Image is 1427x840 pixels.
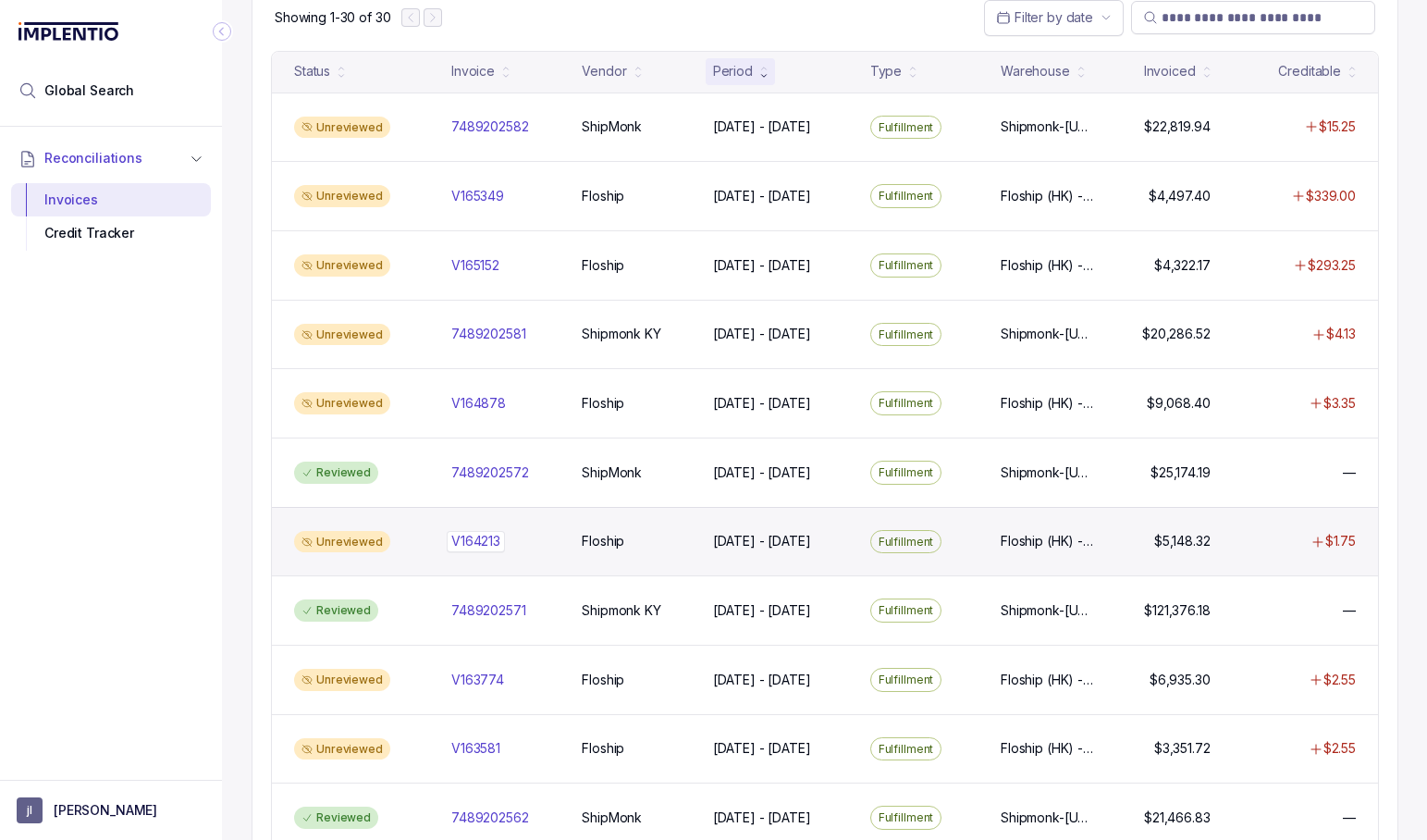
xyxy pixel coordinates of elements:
p: Fulfillment [879,326,934,344]
p: $15.25 [1319,117,1356,136]
span: Filter by date [1015,9,1093,25]
p: Fulfillment [879,601,934,620]
div: Type [870,62,902,80]
p: V165349 [451,187,504,205]
p: 7489202562 [451,809,529,827]
div: Unreviewed [294,324,390,346]
p: Shipmonk-[US_STATE], Shipmonk-[US_STATE], Shipmonk-[US_STATE] [1001,601,1094,620]
p: Fulfillment [879,118,934,137]
p: [DATE] - [DATE] [713,256,811,275]
p: Fulfillment [879,809,934,827]
p: 7489202571 [451,601,526,620]
p: — [1343,601,1356,620]
div: Remaining page entries [275,8,390,27]
p: V164878 [451,394,506,413]
p: Floship (HK) - [PERSON_NAME] 1 [1001,187,1094,205]
p: $22,819.94 [1144,117,1211,136]
div: Unreviewed [294,117,390,139]
p: $4,497.40 [1149,187,1211,205]
div: Warehouse [1001,62,1070,80]
p: [DATE] - [DATE] [713,809,811,827]
div: Reviewed [294,599,378,622]
div: Reviewed [294,807,378,829]
div: Reviewed [294,462,378,484]
p: Shipmonk-[US_STATE], Shipmonk-[US_STATE], Shipmonk-[US_STATE] [1001,809,1094,827]
p: 7489202581 [451,325,526,343]
div: Vendor [582,62,626,80]
p: $293.25 [1308,256,1356,275]
div: Unreviewed [294,392,390,414]
div: Collapse Icon [211,20,233,43]
div: Reconciliations [11,179,211,254]
search: Date Range Picker [996,8,1093,27]
p: Floship (HK) - [PERSON_NAME] 1 [1001,532,1094,550]
p: $4,322.17 [1154,256,1211,275]
div: Invoiced [1144,62,1196,80]
button: User initials[PERSON_NAME] [17,797,205,823]
p: Shipmonk KY [582,325,660,343]
p: Fulfillment [879,394,934,413]
p: ShipMonk [582,463,642,482]
p: $4.13 [1326,325,1356,343]
button: Reconciliations [11,138,211,179]
div: Unreviewed [294,531,390,553]
p: ShipMonk [582,809,642,827]
p: $3,351.72 [1154,739,1211,758]
p: [DATE] - [DATE] [713,671,811,689]
p: Shipmonk-[US_STATE], Shipmonk-[US_STATE], Shipmonk-[US_STATE] [1001,463,1094,482]
div: Unreviewed [294,185,390,207]
p: Shipmonk-[US_STATE], Shipmonk-[US_STATE], Shipmonk-[US_STATE] [1001,325,1094,343]
p: [DATE] - [DATE] [713,463,811,482]
div: Invoice [451,62,495,80]
p: Fulfillment [879,671,934,689]
div: Unreviewed [294,738,390,760]
p: Floship (HK) - [PERSON_NAME] 1 [1001,256,1094,275]
p: Floship [582,532,624,550]
p: Fulfillment [879,533,934,551]
p: Shipmonk KY [582,601,660,620]
p: $2.55 [1323,671,1356,689]
p: $25,174.19 [1150,463,1211,482]
p: Fulfillment [879,463,934,482]
p: $5,148.32 [1154,532,1211,550]
div: Unreviewed [294,254,390,277]
p: ShipMonk [582,117,642,136]
p: [DATE] - [DATE] [713,394,811,413]
p: V165152 [451,256,499,275]
span: User initials [17,797,43,823]
div: Unreviewed [294,669,390,691]
p: Floship [582,394,624,413]
p: Floship (HK) - [PERSON_NAME] 1 [1001,739,1094,758]
p: [DATE] - [DATE] [713,187,811,205]
div: Period [713,62,753,80]
p: — [1343,809,1356,827]
span: Global Search [44,81,134,100]
p: — [1343,463,1356,482]
p: Showing 1-30 of 30 [275,8,390,27]
p: Floship [582,256,624,275]
p: $1.75 [1325,532,1356,550]
p: Fulfillment [879,740,934,759]
p: $21,466.83 [1144,809,1211,827]
p: [PERSON_NAME] [54,801,157,820]
p: Floship [582,739,624,758]
p: Floship (HK) - [PERSON_NAME] 1 [1001,671,1094,689]
p: $121,376.18 [1144,601,1210,620]
p: $2.55 [1323,739,1356,758]
p: Floship [582,187,624,205]
p: [DATE] - [DATE] [713,601,811,620]
p: [DATE] - [DATE] [713,739,811,758]
p: 7489202582 [451,117,529,136]
p: 7489202572 [451,463,529,482]
p: [DATE] - [DATE] [713,532,811,550]
p: $20,286.52 [1142,325,1211,343]
p: Fulfillment [879,256,934,275]
p: Floship (HK) - [PERSON_NAME] 1 [1001,394,1094,413]
div: Invoices [26,183,196,216]
p: $339.00 [1306,187,1356,205]
div: Status [294,62,330,80]
span: Reconciliations [44,149,142,167]
p: $3.35 [1323,394,1356,413]
p: Shipmonk-[US_STATE], Shipmonk-[US_STATE], Shipmonk-[US_STATE] [1001,117,1094,136]
p: $6,935.30 [1150,671,1211,689]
